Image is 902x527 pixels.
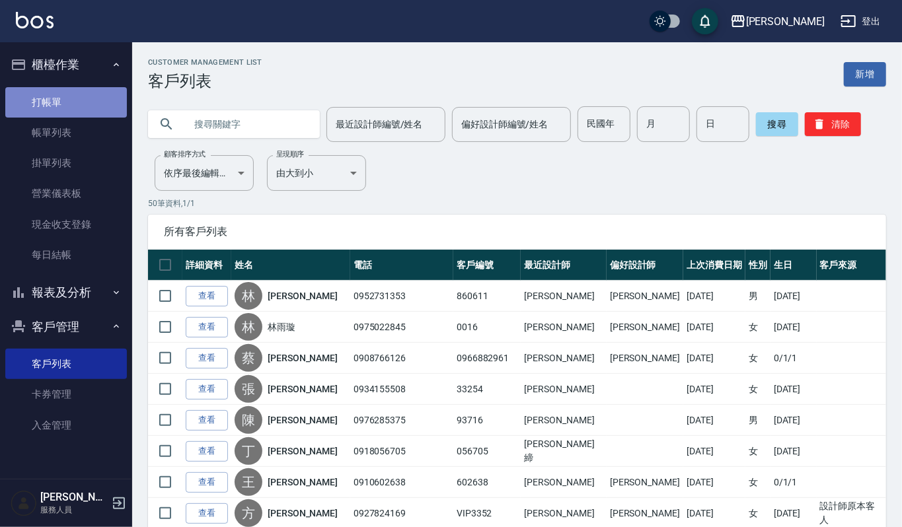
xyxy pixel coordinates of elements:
th: 姓名 [231,250,350,281]
label: 呈現順序 [276,149,304,159]
a: 查看 [186,472,228,493]
p: 50 筆資料, 1 / 1 [148,197,886,209]
td: [PERSON_NAME] [521,405,607,436]
td: 男 [745,405,770,436]
a: 新增 [844,62,886,87]
div: 陳 [235,406,262,434]
div: 蔡 [235,344,262,372]
td: [PERSON_NAME] [607,312,683,343]
td: 0908766126 [350,343,453,374]
td: [DATE] [770,436,817,467]
td: [DATE] [770,281,817,312]
div: 王 [235,468,262,496]
img: Person [11,490,37,516]
td: [PERSON_NAME] [607,281,683,312]
td: 602638 [453,467,521,498]
td: [PERSON_NAME] [521,312,607,343]
div: 方 [235,499,262,527]
td: [DATE] [683,343,745,374]
td: [DATE] [770,312,817,343]
a: 卡券管理 [5,379,127,409]
a: 林雨璇 [268,320,295,334]
a: 入金管理 [5,410,127,440]
a: [PERSON_NAME] [268,413,338,427]
a: 每日結帳 [5,240,127,270]
h5: [PERSON_NAME] [40,491,108,504]
td: 33254 [453,374,521,405]
a: 營業儀表板 [5,178,127,209]
td: 0918056705 [350,436,453,467]
td: 0016 [453,312,521,343]
td: 女 [745,374,770,405]
td: [PERSON_NAME] [521,343,607,374]
button: 清除 [805,112,861,136]
a: 查看 [186,410,228,431]
a: [PERSON_NAME] [268,351,338,365]
th: 詳細資料 [182,250,231,281]
div: 依序最後編輯時間 [155,155,254,191]
div: 張 [235,375,262,403]
button: 客戶管理 [5,310,127,344]
button: [PERSON_NAME] [725,8,830,35]
th: 偏好設計師 [607,250,683,281]
td: [DATE] [683,281,745,312]
a: 掛單列表 [5,148,127,178]
button: 登出 [835,9,886,34]
a: 查看 [186,503,228,524]
button: 報表及分析 [5,275,127,310]
td: [PERSON_NAME] [607,343,683,374]
div: 林 [235,282,262,310]
td: [DATE] [683,436,745,467]
h2: Customer Management List [148,58,262,67]
td: [PERSON_NAME] [521,374,607,405]
img: Logo [16,12,54,28]
button: save [692,8,718,34]
a: 查看 [186,317,228,337]
td: 女 [745,312,770,343]
td: [PERSON_NAME]締 [521,436,607,467]
a: [PERSON_NAME] [268,382,338,396]
span: 所有客戶列表 [164,225,870,238]
div: 丁 [235,437,262,465]
td: 0910602638 [350,467,453,498]
td: [PERSON_NAME] [607,467,683,498]
a: 查看 [186,286,228,306]
td: [DATE] [683,374,745,405]
td: [PERSON_NAME] [521,467,607,498]
td: 女 [745,436,770,467]
th: 生日 [770,250,817,281]
td: 93716 [453,405,521,436]
h3: 客戶列表 [148,72,262,90]
a: 查看 [186,441,228,462]
a: 現金收支登錄 [5,209,127,240]
td: 0934155508 [350,374,453,405]
th: 客戶來源 [817,250,887,281]
label: 顧客排序方式 [164,149,206,159]
th: 電話 [350,250,453,281]
td: [DATE] [683,467,745,498]
th: 客戶編號 [453,250,521,281]
td: 0975022845 [350,312,453,343]
button: 櫃檯作業 [5,48,127,82]
div: [PERSON_NAME] [746,13,825,30]
div: 由大到小 [267,155,366,191]
a: [PERSON_NAME] [268,475,338,489]
div: 林 [235,313,262,341]
td: 0952731353 [350,281,453,312]
a: 客戶列表 [5,349,127,379]
td: 男 [745,281,770,312]
th: 性別 [745,250,770,281]
td: [PERSON_NAME] [521,281,607,312]
a: [PERSON_NAME] [268,444,338,458]
td: 0/1/1 [770,343,817,374]
td: 女 [745,467,770,498]
td: 0976285375 [350,405,453,436]
td: 0966882961 [453,343,521,374]
a: [PERSON_NAME] [268,507,338,520]
td: [DATE] [770,405,817,436]
td: 056705 [453,436,521,467]
a: 查看 [186,348,228,369]
th: 最近設計師 [521,250,607,281]
a: 帳單列表 [5,118,127,148]
a: 打帳單 [5,87,127,118]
